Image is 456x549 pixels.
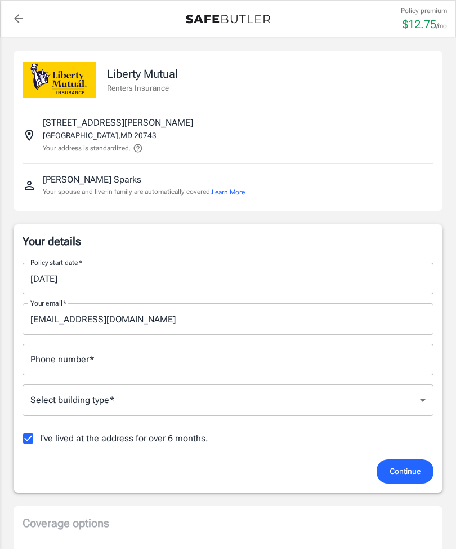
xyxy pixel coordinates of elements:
p: /mo [436,21,447,31]
label: Your email [30,298,66,308]
p: [GEOGRAPHIC_DATA] , MD 20743 [43,130,157,141]
input: Choose date, selected date is Sep 10, 2025 [23,263,426,294]
svg: Insured address [23,129,36,142]
button: Continue [377,459,433,484]
p: Your details [23,233,433,249]
button: Learn More [212,187,245,197]
a: back to quotes [7,7,30,30]
p: Liberty Mutual [107,65,178,82]
label: Policy start date [30,258,82,267]
img: Back to quotes [186,15,270,24]
img: Liberty Mutual [23,62,96,98]
input: Enter email [23,303,433,335]
input: Enter number [23,344,433,375]
p: Your address is standardized. [43,143,131,153]
svg: Insured person [23,179,36,192]
span: $ 12.75 [403,17,436,31]
p: Policy premium [401,6,447,16]
p: Renters Insurance [107,82,178,94]
p: [PERSON_NAME] Sparks [43,173,141,187]
p: [STREET_ADDRESS][PERSON_NAME] [43,116,193,130]
span: I've lived at the address for over 6 months. [40,432,208,445]
span: Continue [390,464,421,479]
p: Your spouse and live-in family are automatically covered. [43,187,245,197]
